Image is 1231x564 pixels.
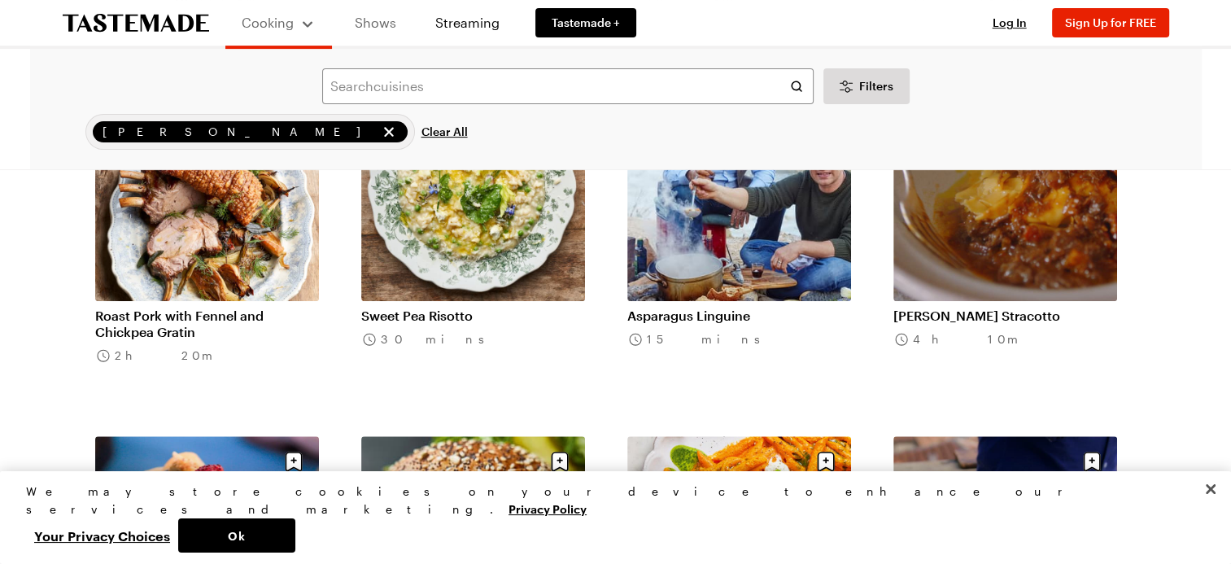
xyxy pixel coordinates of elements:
[977,15,1042,31] button: Log In
[1052,8,1169,37] button: Sign Up for FREE
[178,518,295,553] button: Ok
[893,308,1117,324] a: [PERSON_NAME] Stracotto
[63,14,209,33] a: To Tastemade Home Page
[421,124,468,140] span: Clear All
[278,446,309,477] button: Save recipe
[1193,471,1229,507] button: Close
[627,308,851,324] a: Asparagus Linguine
[26,483,1191,553] div: Privacy
[810,446,841,477] button: Save recipe
[552,15,620,31] span: Tastemade +
[993,15,1027,29] span: Log In
[823,68,910,104] button: Desktop filters
[242,15,294,30] span: Cooking
[380,123,398,141] button: remove Jamie Oliver
[859,78,893,94] span: Filters
[95,308,319,340] a: Roast Pork with Fennel and Chickpea Gratin
[509,501,587,516] a: More information about your privacy, opens in a new tab
[26,518,178,553] button: Your Privacy Choices
[242,7,316,39] button: Cooking
[535,8,636,37] a: Tastemade +
[1076,446,1107,477] button: Save recipe
[544,446,575,477] button: Save recipe
[26,483,1191,518] div: We may store cookies on your device to enhance our services and marketing.
[361,308,585,324] a: Sweet Pea Risotto
[421,114,468,150] button: Clear All
[1065,15,1156,29] span: Sign Up for FREE
[103,123,377,141] span: [PERSON_NAME]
